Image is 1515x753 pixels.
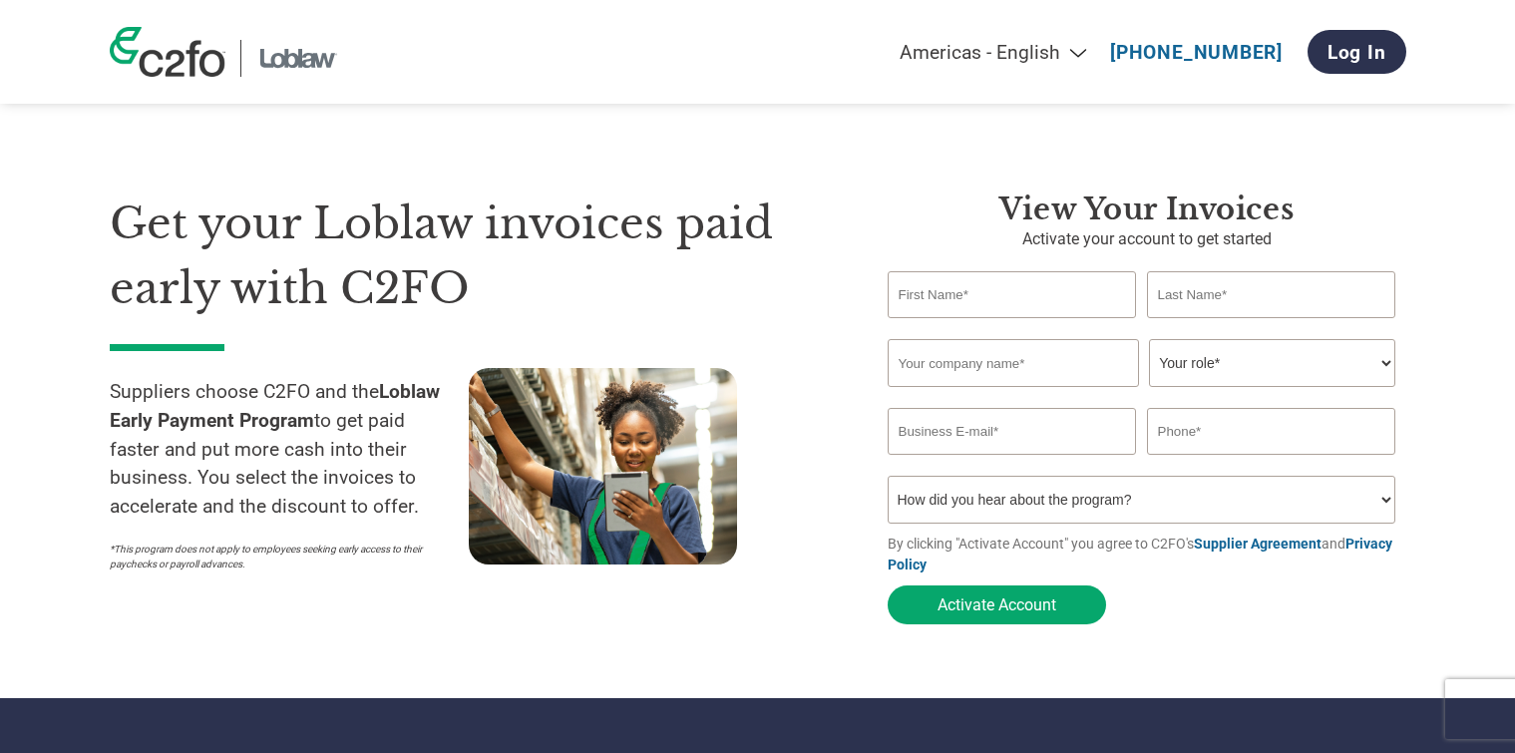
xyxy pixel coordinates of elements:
input: Phone* [1147,408,1396,455]
a: Log In [1308,30,1406,74]
input: Invalid Email format [888,408,1137,455]
div: Inavlid Email Address [888,457,1137,468]
a: [PHONE_NUMBER] [1110,41,1283,64]
div: Inavlid Phone Number [1147,457,1396,468]
input: Your company name* [888,339,1139,387]
input: First Name* [888,271,1137,318]
input: Last Name* [1147,271,1396,318]
img: supply chain worker [469,368,737,565]
p: Suppliers choose C2FO and the to get paid faster and put more cash into their business. You selec... [110,378,469,522]
p: By clicking "Activate Account" you agree to C2FO's and [888,534,1406,575]
select: Title/Role [1149,339,1395,387]
div: Invalid company name or company name is too long [888,389,1396,400]
button: Activate Account [888,585,1106,624]
div: Invalid last name or last name is too long [1147,320,1396,331]
img: Loblaw [256,40,341,77]
img: c2fo logo [110,27,225,77]
p: Activate your account to get started [888,227,1406,251]
h1: Get your Loblaw invoices paid early with C2FO [110,191,828,320]
a: Privacy Policy [888,536,1392,572]
h3: View Your Invoices [888,191,1406,227]
strong: Loblaw Early Payment Program [110,380,440,432]
p: *This program does not apply to employees seeking early access to their paychecks or payroll adva... [110,542,449,571]
div: Invalid first name or first name is too long [888,320,1137,331]
a: Supplier Agreement [1194,536,1322,552]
